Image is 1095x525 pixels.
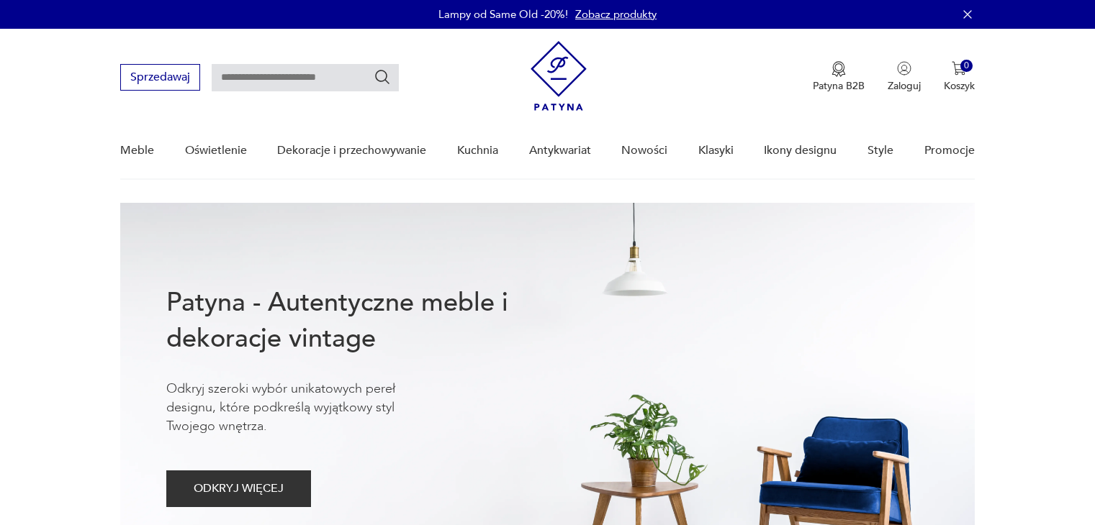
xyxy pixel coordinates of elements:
[924,123,975,178] a: Promocje
[888,79,921,93] p: Zaloguj
[438,7,568,22] p: Lampy od Same Old -20%!
[868,123,893,178] a: Style
[277,123,426,178] a: Dekoracje i przechowywanie
[813,79,865,93] p: Patyna B2B
[944,61,975,93] button: 0Koszyk
[120,123,154,178] a: Meble
[832,61,846,77] img: Ikona medalu
[960,60,973,72] div: 0
[374,68,391,86] button: Szukaj
[185,123,247,178] a: Oświetlenie
[531,41,587,111] img: Patyna - sklep z meblami i dekoracjami vintage
[813,61,865,93] button: Patyna B2B
[897,61,911,76] img: Ikonka użytkownika
[764,123,837,178] a: Ikony designu
[120,73,200,83] a: Sprzedawaj
[166,485,311,495] a: ODKRYJ WIĘCEJ
[166,285,555,357] h1: Patyna - Autentyczne meble i dekoracje vintage
[457,123,498,178] a: Kuchnia
[888,61,921,93] button: Zaloguj
[529,123,591,178] a: Antykwariat
[120,64,200,91] button: Sprzedawaj
[952,61,966,76] img: Ikona koszyka
[698,123,734,178] a: Klasyki
[166,470,311,507] button: ODKRYJ WIĘCEJ
[621,123,667,178] a: Nowości
[575,7,657,22] a: Zobacz produkty
[166,380,440,436] p: Odkryj szeroki wybór unikatowych pereł designu, które podkreślą wyjątkowy styl Twojego wnętrza.
[944,79,975,93] p: Koszyk
[813,61,865,93] a: Ikona medaluPatyna B2B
